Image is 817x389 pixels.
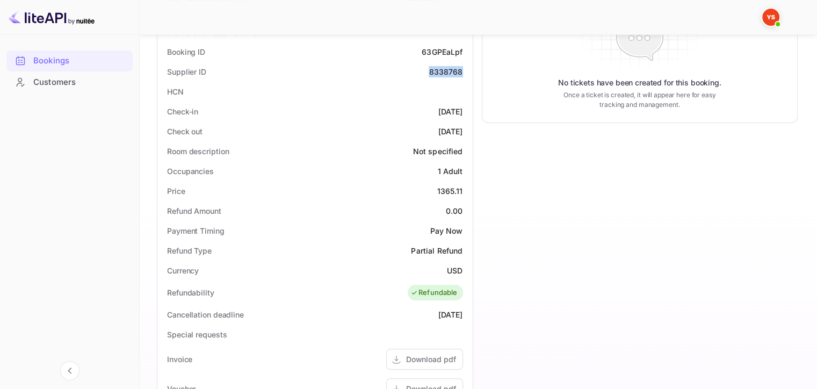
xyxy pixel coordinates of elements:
div: Special requests [167,329,227,340]
div: Currency [167,265,199,276]
div: [DATE] [438,309,463,320]
div: Occupancies [167,165,214,177]
div: Check out [167,126,203,137]
a: Bookings [6,51,133,70]
div: [DATE] [438,126,463,137]
div: Refundability [167,287,214,298]
div: Refund Amount [167,205,221,217]
div: HCN [167,86,184,97]
a: Customers [6,72,133,92]
div: Refundable [410,287,458,298]
div: Download pdf [406,354,456,365]
div: Check-in [167,106,198,117]
button: Collapse navigation [60,361,79,380]
div: Bookings [33,55,127,67]
div: [DATE] [438,106,463,117]
img: Yandex Support [762,9,779,26]
div: 63GPEaLpf [422,46,462,57]
div: Supplier ID [167,66,206,77]
div: 0.00 [446,205,463,217]
div: Customers [6,72,133,93]
div: 1365.11 [437,185,462,197]
div: Pay Now [430,225,462,236]
div: 1 Adult [437,165,462,177]
div: 8338768 [429,66,462,77]
div: Customers [33,76,127,89]
div: Refund Type [167,245,212,256]
div: Bookings [6,51,133,71]
div: Room description [167,146,229,157]
div: Booking ID [167,46,205,57]
img: LiteAPI logo [9,9,95,26]
div: Payment Timing [167,225,225,236]
div: Not specified [413,146,463,157]
p: No tickets have been created for this booking. [558,77,721,88]
div: Invoice [167,354,192,365]
div: USD [447,265,462,276]
div: Price [167,185,185,197]
div: Cancellation deadline [167,309,244,320]
p: Once a ticket is created, it will appear here for easy tracking and management. [555,90,724,110]
div: Partial Refund [411,245,462,256]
